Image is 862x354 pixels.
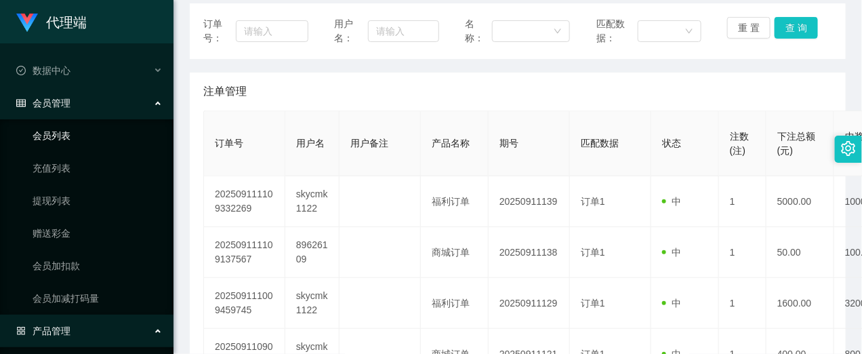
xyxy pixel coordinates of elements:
[554,27,562,37] i: 图标: down
[719,227,766,278] td: 1
[766,227,834,278] td: 50.00
[203,83,247,100] span: 注单管理
[466,17,492,45] span: 名称：
[662,247,681,258] span: 中
[489,176,570,227] td: 20250911139
[33,155,163,182] a: 充值列表
[203,17,236,45] span: 订单号：
[46,1,87,44] h1: 代理端
[421,278,489,329] td: 福利订单
[432,138,470,149] span: 产品名称
[489,227,570,278] td: 20250911138
[421,227,489,278] td: 商城订单
[33,252,163,279] a: 会员加扣款
[662,298,681,309] span: 中
[421,176,489,227] td: 福利订单
[596,17,638,45] span: 匹配数据：
[581,298,605,309] span: 订单1
[16,326,26,336] i: 图标: appstore-o
[16,98,26,108] i: 图标: table
[16,66,26,75] i: 图标: check-circle-o
[204,278,285,329] td: 202509111009459745
[16,326,70,336] span: 产品管理
[581,196,605,207] span: 订单1
[16,98,70,109] span: 会员管理
[33,122,163,149] a: 会员列表
[236,20,308,42] input: 请输入
[730,131,749,156] span: 注数(注)
[204,227,285,278] td: 202509111109137567
[841,141,856,156] i: 图标: setting
[766,176,834,227] td: 5000.00
[16,14,38,33] img: logo.9652507e.png
[16,16,87,27] a: 代理端
[204,176,285,227] td: 202509111109332269
[685,27,693,37] i: 图标: down
[727,17,771,39] button: 重 置
[581,138,619,149] span: 匹配数据
[777,131,815,156] span: 下注总额(元)
[766,278,834,329] td: 1600.00
[350,138,388,149] span: 用户备注
[285,227,340,278] td: 89626109
[16,65,70,76] span: 数据中心
[581,247,605,258] span: 订单1
[775,17,818,39] button: 查 询
[33,220,163,247] a: 赠送彩金
[296,138,325,149] span: 用户名
[33,187,163,214] a: 提现列表
[719,278,766,329] td: 1
[662,196,681,207] span: 中
[489,278,570,329] td: 20250911129
[215,138,243,149] span: 订单号
[285,176,340,227] td: skycmk1122
[334,17,368,45] span: 用户名：
[368,20,439,42] input: 请输入
[719,176,766,227] td: 1
[285,278,340,329] td: skycmk1122
[662,138,681,149] span: 状态
[499,138,518,149] span: 期号
[33,285,163,312] a: 会员加减打码量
